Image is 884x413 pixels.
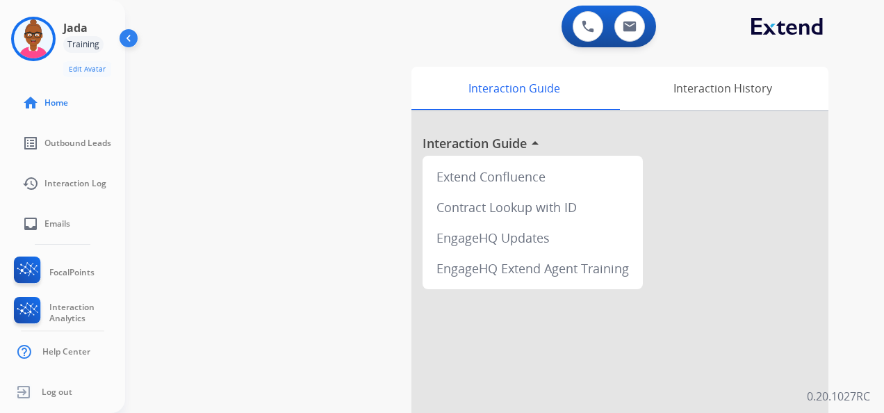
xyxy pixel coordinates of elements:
div: EngageHQ Updates [428,222,637,253]
div: Training [63,36,104,53]
span: Home [44,97,68,108]
a: FocalPoints [11,257,95,289]
span: Help Center [42,346,90,357]
div: EngageHQ Extend Agent Training [428,253,637,284]
div: Contract Lookup with ID [428,192,637,222]
h3: Jada [63,19,88,36]
p: 0.20.1027RC [807,388,870,405]
span: Emails [44,218,70,229]
mat-icon: history [22,175,39,192]
mat-icon: inbox [22,216,39,232]
span: FocalPoints [49,267,95,278]
a: Interaction Analytics [11,297,125,329]
div: Interaction Guide [411,67,616,110]
mat-icon: home [22,95,39,111]
button: Edit Avatar [63,61,111,77]
div: Interaction History [616,67,828,110]
span: Log out [42,387,72,398]
span: Interaction Log [44,178,106,189]
img: avatar [14,19,53,58]
span: Outbound Leads [44,138,111,149]
div: Extend Confluence [428,161,637,192]
span: Interaction Analytics [49,302,125,324]
mat-icon: list_alt [22,135,39,152]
